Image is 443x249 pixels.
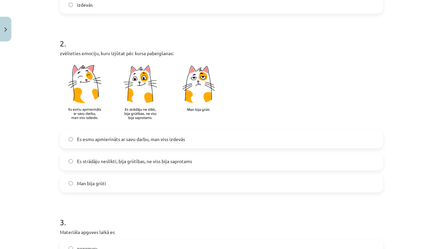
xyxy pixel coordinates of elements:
p: zvēlieties emociju, kuru izjūtat pēc kursa pabeigšanas: [60,50,383,57]
span: Es esmu apmierināts ar savu darbu, man viss izdevās [77,136,185,143]
input: Es strādāju neslikti, bija grūtības, ne viss bija saprotams [69,159,73,163]
h1: 2 . [60,27,383,48]
h1: 3 . [60,206,383,227]
input: Es esmu apmierināts ar savu darbu, man viss izdevās [69,137,73,141]
p: Materiāla apguves laikā es [60,229,383,236]
span: Man bija grūti [77,180,106,187]
img: icon-close-lesson-0947bae3869378f0d4975bcd49f059093ad1ed9edebbc8119c70593378902aed.svg [4,27,7,32]
span: izdevās [77,1,93,8]
input: izdevās [69,3,73,7]
span: Es strādāju neslikti, bija grūtības, ne viss bija saprotams [77,158,192,165]
input: Man bija grūti [69,181,73,185]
